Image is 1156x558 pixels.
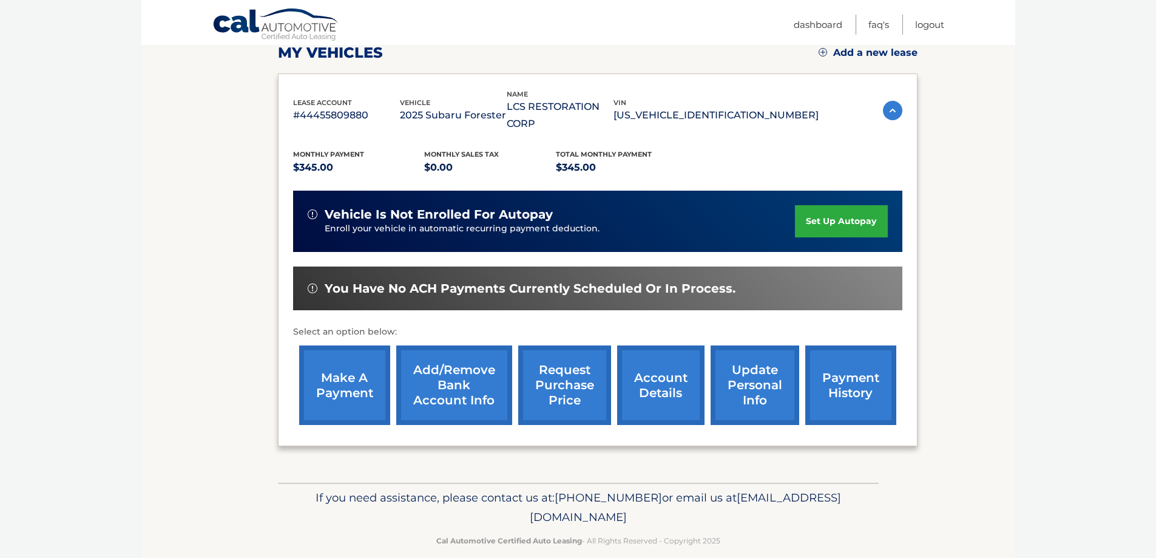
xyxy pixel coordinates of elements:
[286,534,871,547] p: - All Rights Reserved - Copyright 2025
[507,90,528,98] span: name
[617,345,705,425] a: account details
[308,209,317,219] img: alert-white.svg
[613,107,819,124] p: [US_VEHICLE_IDENTIFICATION_NUMBER]
[293,159,425,176] p: $345.00
[293,150,364,158] span: Monthly Payment
[400,98,430,107] span: vehicle
[424,150,499,158] span: Monthly sales Tax
[293,325,902,339] p: Select an option below:
[819,48,827,56] img: add.svg
[556,159,688,176] p: $345.00
[613,98,626,107] span: vin
[794,15,842,35] a: Dashboard
[711,345,799,425] a: update personal info
[805,345,896,425] a: payment history
[556,150,652,158] span: Total Monthly Payment
[795,205,887,237] a: set up autopay
[868,15,889,35] a: FAQ's
[308,284,317,293] img: alert-white.svg
[325,222,796,236] p: Enroll your vehicle in automatic recurring payment deduction.
[518,345,611,425] a: request purchase price
[555,491,662,505] span: [PHONE_NUMBER]
[819,47,918,59] a: Add a new lease
[507,98,613,132] p: LCS RESTORATION CORP
[278,44,383,62] h2: my vehicles
[436,536,582,545] strong: Cal Automotive Certified Auto Leasing
[293,107,400,124] p: #44455809880
[915,15,944,35] a: Logout
[299,345,390,425] a: make a payment
[530,491,841,524] span: [EMAIL_ADDRESS][DOMAIN_NAME]
[293,98,352,107] span: lease account
[212,8,340,43] a: Cal Automotive
[883,101,902,120] img: accordion-active.svg
[396,345,512,425] a: Add/Remove bank account info
[400,107,507,124] p: 2025 Subaru Forester
[325,281,735,296] span: You have no ACH payments currently scheduled or in process.
[325,207,553,222] span: vehicle is not enrolled for autopay
[424,159,556,176] p: $0.00
[286,488,871,527] p: If you need assistance, please contact us at: or email us at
